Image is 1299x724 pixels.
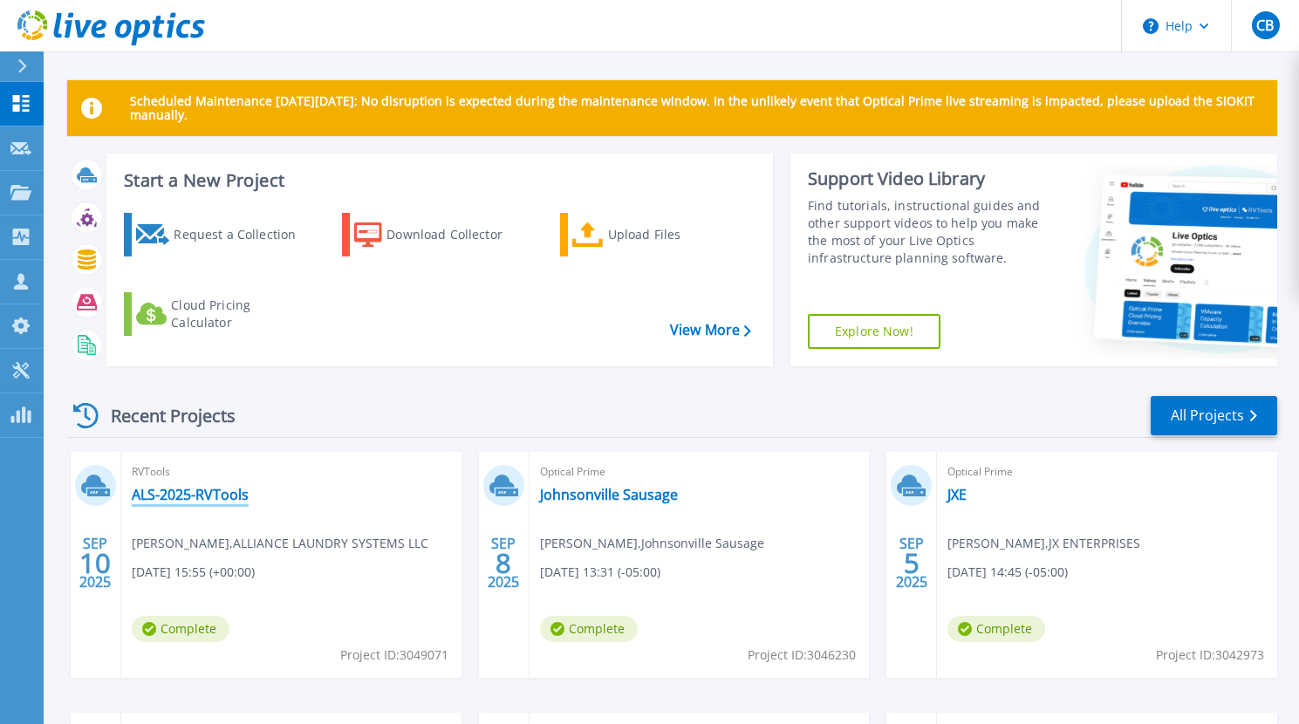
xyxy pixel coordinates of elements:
[487,531,520,595] div: SEP 2025
[124,213,318,256] a: Request a Collection
[808,197,1052,267] div: Find tutorials, instructional guides and other support videos to help you make the most of your L...
[132,462,451,482] span: RVTools
[540,462,859,482] span: Optical Prime
[124,292,318,336] a: Cloud Pricing Calculator
[132,616,229,642] span: Complete
[748,645,856,665] span: Project ID: 3046230
[540,486,678,503] a: Johnsonville Sausage
[670,322,751,338] a: View More
[1256,18,1274,32] span: CB
[124,171,750,190] h3: Start a New Project
[130,94,1263,122] p: Scheduled Maintenance [DATE][DATE]: No disruption is expected during the maintenance window. In t...
[132,563,255,582] span: [DATE] 15:55 (+00:00)
[540,616,638,642] span: Complete
[132,534,428,553] span: [PERSON_NAME] , ALLIANCE LAUNDRY SYSTEMS LLC
[67,394,259,437] div: Recent Projects
[1156,645,1264,665] span: Project ID: 3042973
[340,645,448,665] span: Project ID: 3049071
[947,563,1068,582] span: [DATE] 14:45 (-05:00)
[947,486,967,503] a: JXE
[808,167,1052,190] div: Support Video Library
[79,531,112,595] div: SEP 2025
[342,213,537,256] a: Download Collector
[904,556,920,570] span: 5
[386,217,526,252] div: Download Collector
[132,486,249,503] a: ALS-2025-RVTools
[947,534,1140,553] span: [PERSON_NAME] , JX ENTERPRISES
[1151,396,1277,435] a: All Projects
[174,217,313,252] div: Request a Collection
[560,213,755,256] a: Upload Files
[608,217,748,252] div: Upload Files
[808,314,940,349] a: Explore Now!
[496,556,511,570] span: 8
[895,531,928,595] div: SEP 2025
[79,556,111,570] span: 10
[947,616,1045,642] span: Complete
[947,462,1267,482] span: Optical Prime
[540,534,764,553] span: [PERSON_NAME] , Johnsonville Sausage
[540,563,660,582] span: [DATE] 13:31 (-05:00)
[171,297,311,331] div: Cloud Pricing Calculator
